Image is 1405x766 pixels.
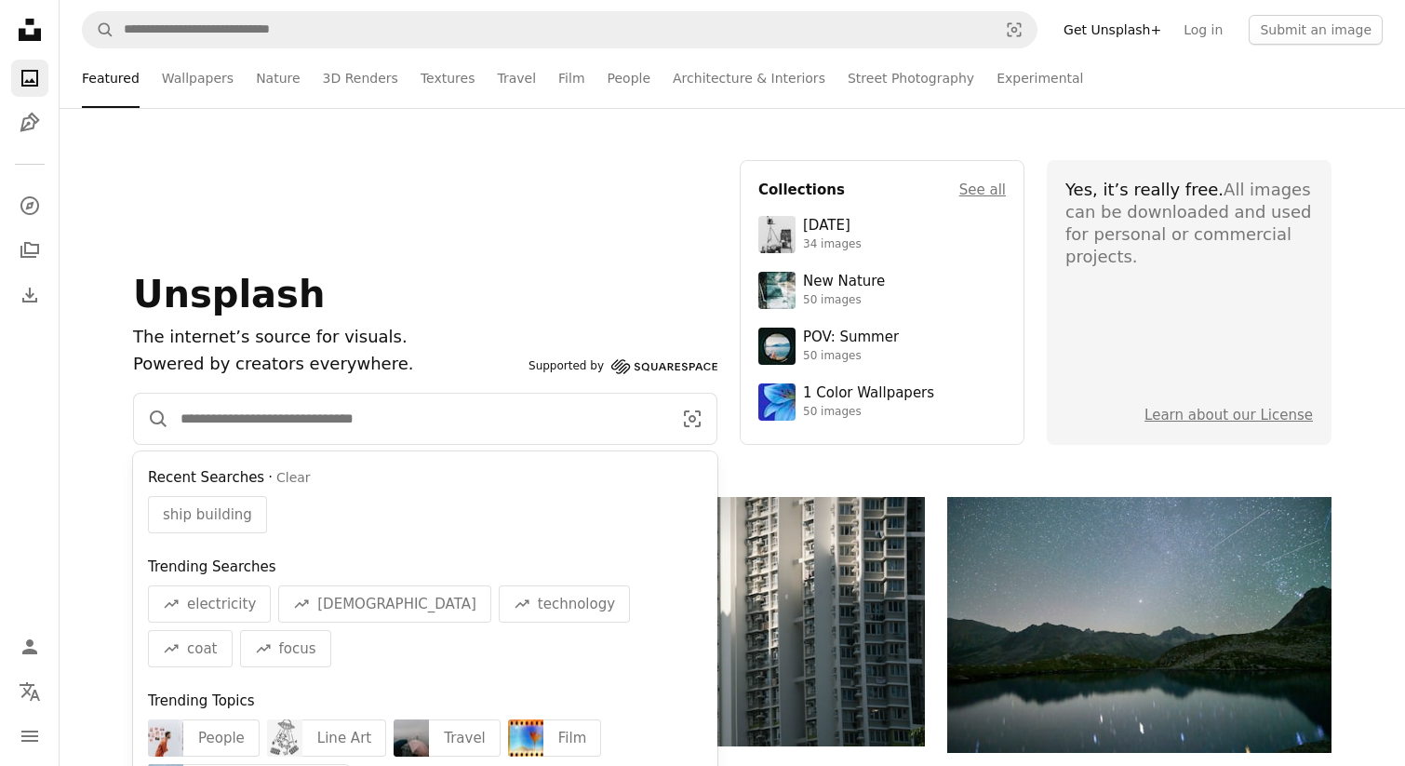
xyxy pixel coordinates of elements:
a: Film [558,48,584,108]
div: 34 images [803,237,862,252]
button: Clear [276,469,311,488]
div: POV: Summer [803,329,899,347]
div: 50 images [803,405,934,420]
a: Textures [421,48,475,108]
button: Submit an image [1249,15,1383,45]
img: premium_photo-1698585173008-5dbb55374918 [508,719,543,757]
form: Find visuals sitewide [82,11,1037,48]
h1: The internet’s source for visuals. [133,324,521,351]
a: Explore [11,187,48,224]
span: electricity [187,593,256,615]
span: technology [538,593,615,615]
a: Illustrations [11,104,48,141]
span: Trending Topics [148,692,255,709]
span: Unsplash [133,273,325,316]
a: Street Photography [848,48,974,108]
span: [DEMOGRAPHIC_DATA] [317,593,476,615]
div: Supported by [529,356,717,378]
h4: Collections [758,179,845,201]
a: 1 Color Wallpapers50 images [758,383,1006,421]
img: Tall apartment buildings with many windows and balconies. [540,497,924,746]
div: 50 images [803,293,885,308]
img: premium_photo-1756177506526-26fb2a726f4a [394,719,429,757]
div: 50 images [803,349,899,364]
img: premium_photo-1753820185677-ab78a372b033 [758,328,796,365]
div: People [183,719,260,757]
a: Log in / Sign up [11,628,48,665]
a: See all [959,179,1006,201]
img: premium_photo-1688045582333-c8b6961773e0 [758,383,796,421]
form: Find visuals sitewide [133,393,717,445]
a: People [608,48,651,108]
a: Tall apartment buildings with many windows and balconies. [540,612,924,629]
img: premium_photo-1755037089989-422ee333aef9 [758,272,796,309]
img: premium_vector-1752709911696-27a744dc32d9 [267,719,302,757]
span: ship building [163,504,252,526]
img: Starry night sky over a calm mountain lake [947,497,1331,753]
button: Visual search [992,12,1037,47]
a: Experimental [997,48,1083,108]
button: Language [11,673,48,710]
a: Collections [11,232,48,269]
a: POV: Summer50 images [758,328,1006,365]
a: Log in [1172,15,1234,45]
span: Trending Searches [148,558,276,575]
div: All images can be downloaded and used for personal or commercial projects. [1065,179,1313,268]
a: Home — Unsplash [11,11,48,52]
a: Get Unsplash+ [1052,15,1172,45]
button: Visual search [668,394,716,444]
span: Recent Searches [148,466,264,489]
div: New Nature [803,273,885,291]
div: · [148,466,702,489]
div: [DATE] [803,217,862,235]
div: Line Art [302,719,386,757]
img: premium_photo-1756163700959-70915d58a694 [148,719,183,757]
div: 1 Color Wallpapers [803,384,934,403]
a: New Nature50 images [758,272,1006,309]
a: 3D Renders [323,48,398,108]
a: [DATE]34 images [758,216,1006,253]
img: photo-1682590564399-95f0109652fe [758,216,796,253]
a: Photos [11,60,48,97]
a: Download History [11,276,48,314]
div: Travel [429,719,501,757]
span: focus [279,638,316,660]
p: Powered by creators everywhere. [133,351,521,378]
span: coat [187,638,218,660]
a: Travel [497,48,536,108]
a: Nature [256,48,300,108]
span: Yes, it’s really free. [1065,180,1224,199]
a: Architecture & Interiors [673,48,825,108]
a: Learn about our License [1144,407,1313,423]
a: Starry night sky over a calm mountain lake [947,616,1331,633]
button: Menu [11,718,48,755]
a: Wallpapers [162,48,234,108]
button: Search Unsplash [83,12,114,47]
button: Search Unsplash [134,394,169,444]
div: Film [543,719,601,757]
